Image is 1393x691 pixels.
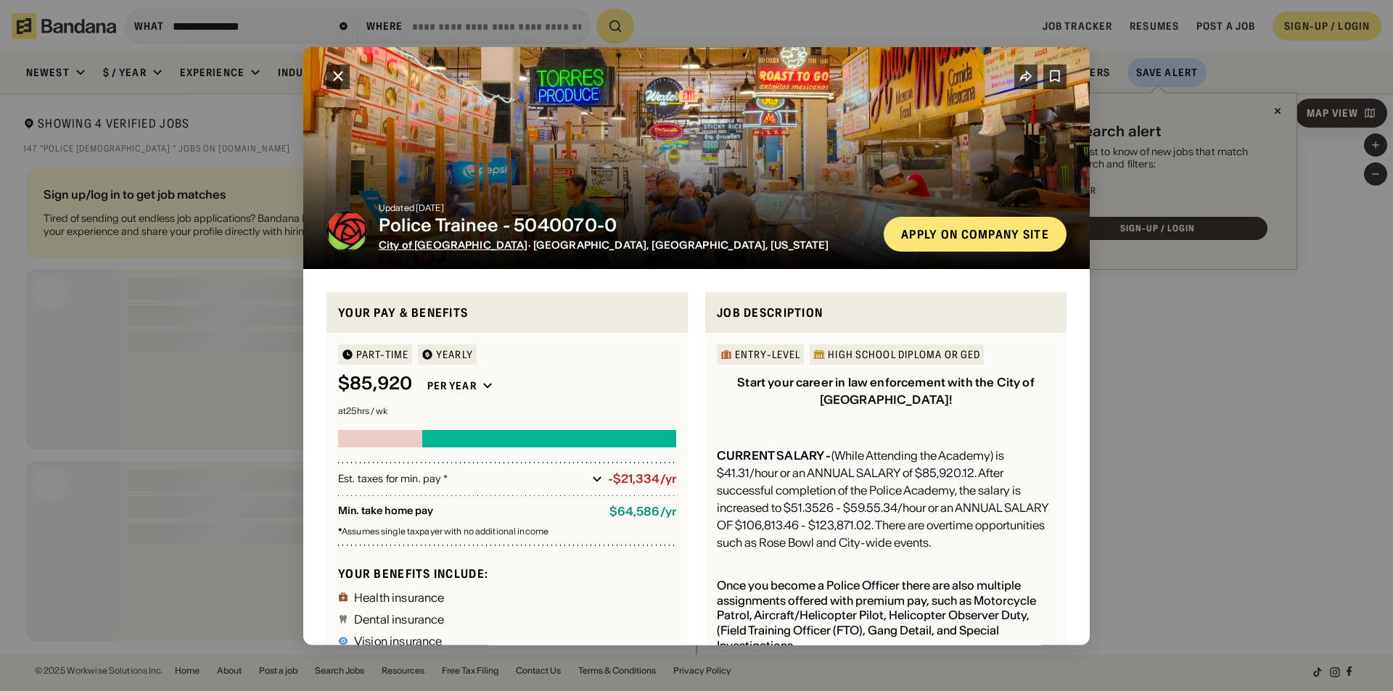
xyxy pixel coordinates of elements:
[379,203,872,212] div: Updated [DATE]
[901,228,1049,239] div: Apply on company site
[717,303,1055,321] div: Job Description
[828,349,980,360] div: High School Diploma or GED
[326,210,367,251] img: City of Pasadena logo
[356,349,408,360] div: Part-time
[737,375,1034,407] div: Start your career in law enforcement with the City of [GEOGRAPHIC_DATA]!
[609,505,676,518] div: $ 64,586 / yr
[379,238,528,251] a: City of [GEOGRAPHIC_DATA]
[379,215,872,236] div: Police Trainee - 5040070-0
[717,447,1055,551] div: (While Attending the Academy) is $41.31/hour or an ANNUAL SALARY of $85,920.12. After successful ...
[338,407,676,415] div: at 25 hrs / wk
[354,634,443,646] div: Vision insurance
[436,349,473,360] div: YEARLY
[717,448,831,463] div: CURRENT SALARY -
[338,373,413,394] div: $ 85,920
[338,303,676,321] div: Your pay & benefits
[338,566,676,581] div: Your benefits include:
[338,505,598,518] div: Min. take home pay
[379,239,872,251] div: · [GEOGRAPHIC_DATA], [GEOGRAPHIC_DATA], [US_STATE]
[338,471,586,486] div: Est. taxes for min. pay *
[427,379,477,392] div: Per year
[354,591,445,603] div: Health insurance
[608,472,676,486] div: -$21,334/yr
[354,613,445,624] div: Dental insurance
[338,527,676,536] div: Assumes single taxpayer with no additional income
[735,349,800,360] div: Entry-Level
